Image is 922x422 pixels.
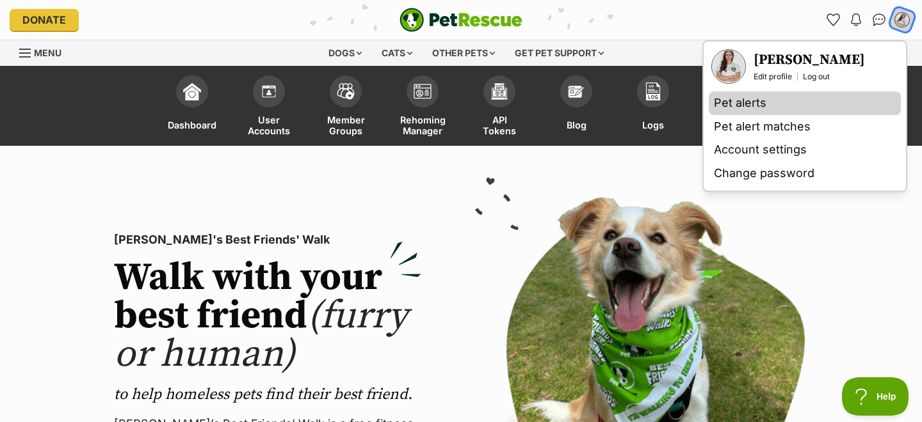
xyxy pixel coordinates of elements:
img: blogs-icon-e71fceff818bbaa76155c998696f2ea9b8fc06abc828b24f45ee82a475c2fd99.svg [567,82,585,100]
a: Pet alerts [709,91,901,115]
img: group-profile-icon-3fa3cf56718a62981997c0bc7e787c4b2cf8bcc04b72c1350f741eb67cf2f40e.svg [414,84,432,99]
span: Dashboard [168,114,216,136]
a: Edit profile [754,72,792,82]
img: dashboard-icon-eb2f2d2d3e046f16d808141f083e7271f6b2e854fb5c12c21221c1fb7104beca.svg [183,82,201,100]
img: logo-e224e6f780fb5917bec1dbf3a21bbac754714ae5b6737aabdf751b685950b380.svg [400,8,522,32]
span: Rehoming Manager [400,114,446,136]
p: to help homeless pets find their best friend. [114,384,421,405]
button: Notifications [846,10,866,30]
img: chat-41dd97257d64d25036548639549fe6c8038ab92f7586957e7f3b1b290dea8141.svg [873,13,886,26]
a: Member Groups [307,69,384,146]
a: User Accounts [230,69,307,146]
a: Log out [803,72,830,82]
a: Dashboard [154,69,230,146]
img: Laurel Richardson profile pic [713,51,745,82]
span: User Accounts [247,114,291,136]
a: Favourites [823,10,843,30]
a: Account settings [709,138,901,162]
img: members-icon-d6bcda0bfb97e5ba05b48644448dc2971f67d37433e5abca221da40c41542bd5.svg [260,82,278,100]
a: Your profile [754,51,865,69]
a: Your profile [711,49,746,84]
div: Cats [373,40,421,66]
div: Dogs [319,40,371,66]
div: Get pet support [506,40,613,66]
a: Rehoming Manager [384,69,461,146]
a: Donate [10,9,79,31]
a: Blog [538,69,615,146]
a: Conversations [869,10,889,30]
span: Logs [642,114,664,136]
a: Change password [709,162,901,185]
iframe: Help Scout Beacon - Open [842,377,909,416]
a: Tools [691,69,768,146]
span: Menu [34,47,61,58]
a: API Tokens [461,69,538,146]
p: [PERSON_NAME]'s Best Friends' Walk [114,231,421,249]
span: Blog [567,114,586,136]
button: My account [889,6,915,33]
h3: [PERSON_NAME] [754,51,865,69]
a: Pet alert matches [709,115,901,139]
img: team-members-icon-5396bd8760b3fe7c0b43da4ab00e1e3bb1a5d9ba89233759b79545d2d3fc5d0d.svg [337,83,355,100]
ul: Account quick links [823,10,912,30]
a: PetRescue [400,8,522,32]
div: Other pets [423,40,504,66]
img: logs-icon-5bf4c29380941ae54b88474b1138927238aebebbc450bc62c8517511492d5a22.svg [644,82,662,100]
span: (furry or human) [114,292,408,379]
img: Laurel Richardson profile pic [894,12,910,28]
img: notifications-46538b983faf8c2785f20acdc204bb7945ddae34d4c08c2a6579f10ce5e182be.svg [851,13,861,26]
h2: Walk with your best friend [114,259,421,374]
span: Member Groups [323,114,368,136]
a: Menu [19,40,70,63]
a: Logs [615,69,691,146]
img: api-icon-849e3a9e6f871e3acf1f60245d25b4cd0aad652aa5f5372336901a6a67317bd8.svg [490,82,508,100]
span: API Tokens [477,114,522,136]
